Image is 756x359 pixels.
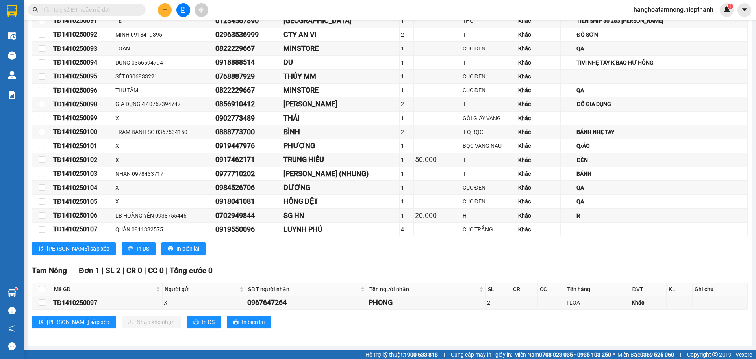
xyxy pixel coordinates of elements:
div: TLOA [566,298,629,307]
div: 0822229667 [215,85,281,96]
div: R [576,211,746,220]
td: 0919447976 [214,139,283,153]
div: 1 [401,156,412,164]
td: BÌNH [282,125,399,139]
div: Khác [518,17,559,25]
th: CC [538,283,565,296]
div: HỒNG DỆT [283,196,398,207]
div: 2 [401,30,412,39]
span: [PERSON_NAME] sắp xếp [47,244,109,253]
td: 0977710202 [214,167,283,181]
div: 0888773700 [215,126,281,138]
div: 1 [401,197,412,206]
td: TĐ1410250102 [52,153,114,167]
img: icon-new-feature [723,6,730,13]
th: SL [486,283,511,296]
div: 0822229667 [215,43,281,54]
div: Khác [518,156,559,164]
td: TĐ1410250095 [52,70,114,84]
div: 20.000 [415,210,445,221]
div: TĐ1410250101 [53,141,113,151]
td: TĐ1410250101 [52,139,114,153]
div: TĐ1410250100 [53,127,113,137]
span: Tam Nông [32,266,67,275]
span: Đường Tràm Chim, [GEOGRAPHIC_DATA], [GEOGRAPHIC_DATA] | [3,49,101,61]
span: Miền Bắc [617,350,674,359]
input: Tìm tên, số ĐT hoặc mã đơn [43,6,136,14]
img: warehouse-icon [8,32,16,40]
td: CTY AN VI [282,28,399,42]
div: 1 [401,44,412,53]
strong: VP Gửi : [3,40,59,48]
div: Khác [518,100,559,108]
div: DU [283,57,398,68]
td: 0984526706 [214,181,283,195]
div: 0768887929 [215,71,281,82]
span: caret-down [741,6,748,13]
div: 2 [401,128,412,136]
th: KL [667,283,693,296]
div: 0856910412 [215,99,281,110]
div: BÌNH [283,126,398,138]
div: 50.000 [415,154,445,165]
div: 2 [401,100,412,108]
img: solution-icon [8,91,16,99]
div: Khác [518,197,559,206]
strong: 0708 023 035 - 0935 103 250 [539,352,611,358]
div: Khác [518,114,559,123]
div: LUYNH PHÚ [283,224,398,235]
span: notification [8,325,16,332]
div: 0917462171 [215,154,281,165]
span: CC 0 [148,266,164,275]
div: X [115,183,212,192]
div: 02963536999 [215,29,281,40]
div: CỤC ĐEN [463,44,515,53]
div: TIVI NHẸ TAY K BAO HƯ HỎNG [576,58,746,67]
td: TĐ1410250107 [52,223,114,236]
div: 1 [401,72,412,81]
span: | [444,350,445,359]
span: sort-ascending [38,319,44,326]
div: 0702949844 [215,210,281,221]
div: 1 [401,211,412,220]
div: 0977710202 [215,168,281,179]
div: 1 [401,114,412,123]
img: warehouse-icon [8,289,16,297]
sup: 1 [728,4,733,9]
div: X [115,141,212,150]
td: 0918888514 [214,56,283,69]
td: MINSTORE [282,42,399,56]
div: GIA DỤNG 47 0767394747 [115,100,212,108]
td: TĐ1410250098 [52,97,114,111]
span: In biên lai [176,244,199,253]
div: 0984526706 [215,182,281,193]
span: hanghoatamnong.hiepthanh [627,5,720,15]
div: NHÂN 0978433717 [115,169,212,178]
div: TĐ1410250097 [53,298,161,308]
div: X [164,298,245,307]
div: ĐỒ SƠN [576,30,746,39]
span: printer [168,246,173,252]
span: | [122,266,124,275]
div: TĐ1410250094 [53,58,113,67]
div: TRẠM BÁNH SG 0367534150 [115,128,212,136]
span: question-circle [8,307,16,314]
div: TĐ1410250092 [53,30,113,39]
div: 1 [401,183,412,192]
div: X [115,197,212,206]
div: CỤC TRẮNG [463,225,515,234]
div: Khác [518,86,559,95]
td: KIM HAI (NHUNG) [282,167,399,181]
div: H [463,211,515,220]
img: logo-vxr [7,5,17,17]
span: message [8,342,16,350]
span: ⚪️ [613,353,615,356]
div: Khác [518,44,559,53]
span: printer [193,319,199,326]
strong: BIÊN NHẬN [92,12,165,28]
td: TĐ1410250106 [52,209,114,223]
td: 0822229667 [214,84,283,97]
div: Khác [518,141,559,150]
td: TĐ1410250099 [52,112,114,125]
span: copyright [712,352,718,357]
